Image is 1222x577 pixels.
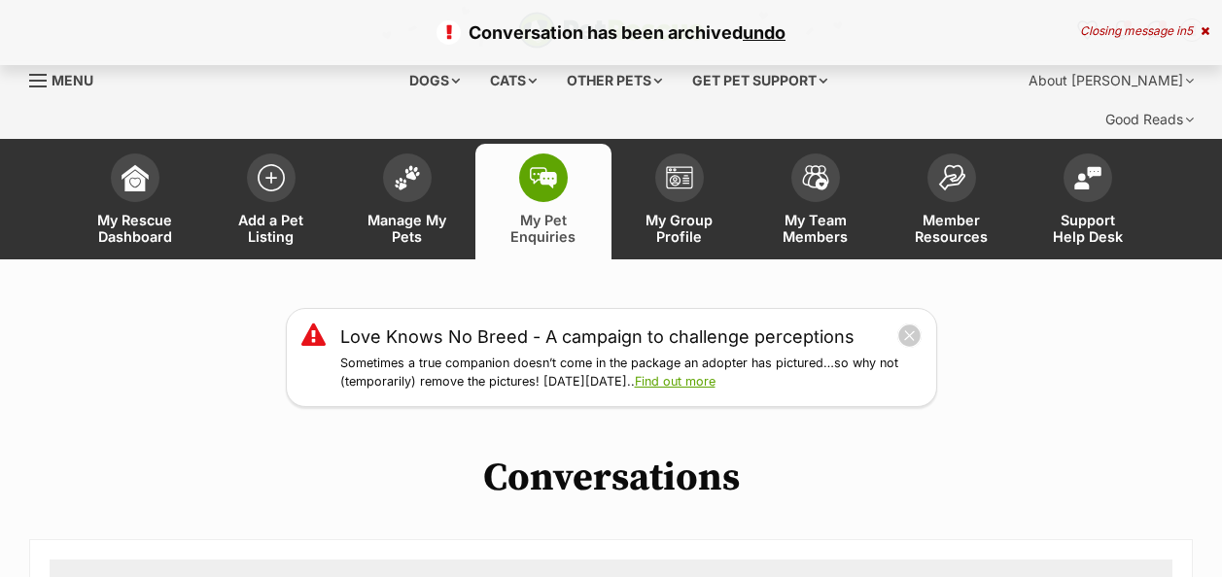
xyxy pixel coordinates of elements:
div: Get pet support [679,61,841,100]
span: Support Help Desk [1044,212,1132,245]
div: About [PERSON_NAME] [1015,61,1207,100]
a: Member Resources [884,144,1020,259]
div: Cats [476,61,550,100]
img: member-resources-icon-8e73f808a243e03378d46382f2149f9095a855e16c252ad45f914b54edf8863c.svg [938,164,965,190]
a: Find out more [635,374,716,389]
img: dashboard-icon-eb2f2d2d3e046f16d808141f083e7271f6b2e854fb5c12c21221c1fb7104beca.svg [122,164,149,191]
div: Good Reads [1092,100,1207,139]
img: help-desk-icon-fdf02630f3aa405de69fd3d07c3f3aa587a6932b1a1747fa1d2bba05be0121f9.svg [1074,166,1101,189]
a: My Team Members [748,144,884,259]
span: My Pet Enquiries [500,212,587,245]
a: Love Knows No Breed - A campaign to challenge perceptions [340,323,855,350]
p: Sometimes a true companion doesn’t come in the package an adopter has pictured…so why not (tempor... [340,355,922,391]
a: Menu [29,61,107,96]
a: My Group Profile [611,144,748,259]
span: Member Resources [908,212,995,245]
a: My Rescue Dashboard [67,144,203,259]
span: Menu [52,72,93,88]
div: Other pets [553,61,676,100]
a: Add a Pet Listing [203,144,339,259]
span: My Group Profile [636,212,723,245]
div: Dogs [396,61,473,100]
img: pet-enquiries-icon-7e3ad2cf08bfb03b45e93fb7055b45f3efa6380592205ae92323e6603595dc1f.svg [530,167,557,188]
a: Manage My Pets [339,144,475,259]
img: add-pet-listing-icon-0afa8454b4691262ce3f59096e99ab1cd57d4a30225e0717b998d2c9b9846f56.svg [258,164,285,191]
a: My Pet Enquiries [475,144,611,259]
span: Add a Pet Listing [227,212,315,245]
img: manage-my-pets-icon-02211641906a0b7f246fdf0571729dbe1e7629f14944591b6c1af311fb30b64b.svg [394,165,421,190]
span: My Team Members [772,212,859,245]
img: group-profile-icon-3fa3cf56718a62981997c0bc7e787c4b2cf8bcc04b72c1350f741eb67cf2f40e.svg [666,166,693,189]
button: close [897,323,922,348]
a: Support Help Desk [1020,144,1156,259]
span: My Rescue Dashboard [91,212,179,245]
span: Manage My Pets [364,212,451,245]
img: team-members-icon-5396bd8760b3fe7c0b43da4ab00e1e3bb1a5d9ba89233759b79545d2d3fc5d0d.svg [802,165,829,190]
